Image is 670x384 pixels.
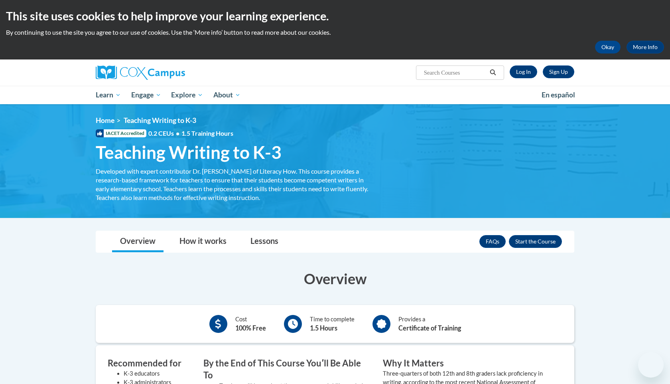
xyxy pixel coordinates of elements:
span: 1.5 Training Hours [181,129,233,137]
button: Search [487,68,499,77]
li: K-3 educators [124,369,191,378]
span: Engage [131,90,161,100]
b: Certificate of Training [398,324,461,332]
h3: Recommended for [108,357,191,370]
div: Main menu [84,86,586,104]
span: Teaching Writing to K-3 [124,116,196,125]
span: Explore [171,90,203,100]
a: Lessons [242,231,286,252]
h3: Overview [96,269,574,289]
span: Learn [96,90,121,100]
a: FAQs [479,235,506,248]
h2: This site uses cookies to help improve your learning experience. [6,8,664,24]
p: By continuing to use the site you agree to our use of cookies. Use the ‘More info’ button to read... [6,28,664,37]
h3: Why It Matters [383,357,550,370]
button: Okay [595,41,621,53]
span: Teaching Writing to K-3 [96,142,282,163]
button: Enroll [509,235,562,248]
a: Register [543,65,574,78]
a: En español [536,87,580,103]
span: IACET Accredited [96,129,146,137]
a: Engage [126,86,166,104]
b: 1.5 Hours [310,324,337,332]
b: 100% Free [235,324,266,332]
div: Cost [235,315,266,333]
a: Explore [166,86,208,104]
a: How it works [171,231,235,252]
h3: By the End of This Course Youʹll Be Able To [203,357,371,382]
input: Search Courses [423,68,487,77]
a: About [208,86,246,104]
a: Home [96,116,114,125]
a: Learn [91,86,126,104]
span: • [176,129,179,137]
a: Log In [510,65,537,78]
span: En español [542,91,575,99]
div: Provides a [398,315,461,333]
a: Overview [112,231,164,252]
img: Cox Campus [96,65,185,80]
a: More Info [627,41,664,53]
span: 0.2 CEUs [148,129,233,138]
div: Developed with expert contributor Dr. [PERSON_NAME] of Literacy How. This course provides a resea... [96,167,371,202]
div: Time to complete [310,315,355,333]
span: About [213,90,240,100]
iframe: Button to launch messaging window [638,352,664,378]
a: Cox Campus [96,65,247,80]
